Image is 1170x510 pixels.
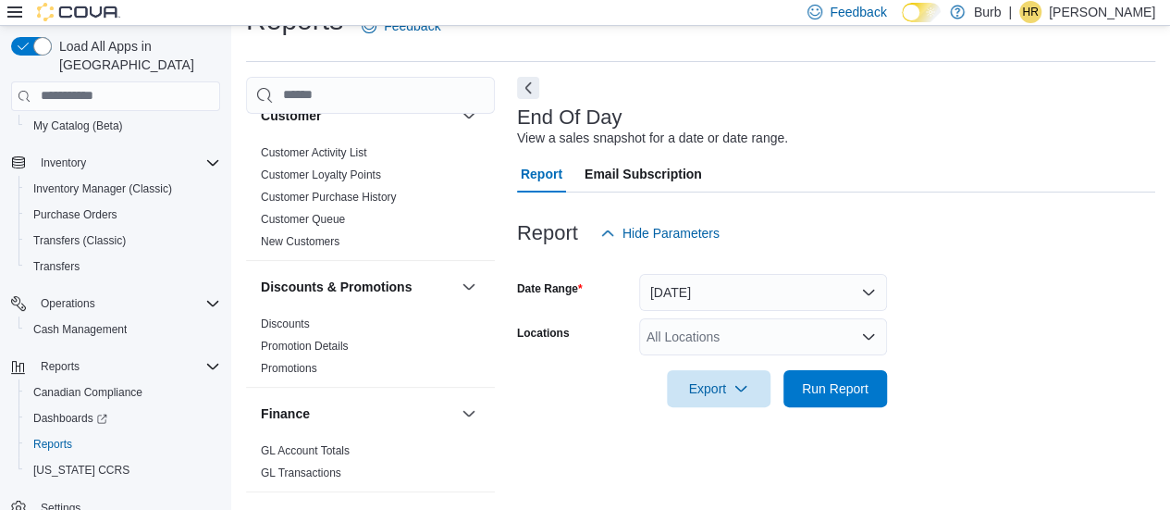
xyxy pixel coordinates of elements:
button: Reports [18,431,228,457]
span: Customer Loyalty Points [261,168,381,182]
button: Inventory [4,150,228,176]
button: Open list of options [861,330,876,344]
div: Harsha Ramasamy [1019,1,1041,23]
div: Discounts & Promotions [246,313,495,387]
span: Customer Purchase History [261,190,397,205]
span: Run Report [802,379,868,398]
span: GL Transactions [261,466,341,480]
span: New Customers [261,234,339,249]
button: Discounts & Promotions [261,278,454,296]
input: Dark Mode [902,3,941,22]
button: Discounts & Promotions [458,276,480,298]
button: Purchase Orders [18,202,228,228]
button: Inventory Manager (Classic) [18,176,228,202]
span: Canadian Compliance [33,385,142,400]
span: Cash Management [33,322,127,337]
span: Inventory Manager (Classic) [33,181,172,196]
span: Reports [26,433,220,455]
button: Customer [458,105,480,127]
a: Cash Management [26,318,134,341]
img: Cova [37,3,120,21]
a: GL Account Totals [261,444,350,457]
a: [US_STATE] CCRS [26,459,137,481]
a: Customer Queue [261,213,345,226]
a: Feedback [354,7,448,44]
span: HR [1022,1,1038,23]
span: Operations [41,296,95,311]
button: Canadian Compliance [18,379,228,405]
button: Reports [33,355,87,378]
span: Transfers (Classic) [33,233,126,248]
p: [PERSON_NAME] [1049,1,1155,23]
span: My Catalog (Beta) [26,115,220,137]
span: Inventory [41,155,86,170]
span: Export [678,370,759,407]
a: Discounts [261,317,310,330]
div: Finance [246,440,495,491]
p: | [1008,1,1012,23]
a: GL Transactions [261,466,341,479]
span: Hide Parameters [622,224,720,243]
a: New Customers [261,235,339,248]
a: Promotions [261,362,317,375]
a: Customer Loyalty Points [261,168,381,181]
span: Dashboards [33,411,107,426]
h3: Finance [261,404,310,423]
button: Next [517,77,539,99]
span: Purchase Orders [33,207,117,222]
span: Inventory Manager (Classic) [26,178,220,200]
a: My Catalog (Beta) [26,115,130,137]
span: Email Subscription [585,155,702,193]
span: Reports [41,359,80,374]
span: Reports [33,355,220,378]
a: Customer Activity List [261,146,367,159]
span: GL Account Totals [261,443,350,458]
button: Operations [33,292,103,315]
h3: Discounts & Promotions [261,278,412,296]
span: [US_STATE] CCRS [33,463,129,478]
a: Canadian Compliance [26,381,150,404]
span: Cash Management [26,318,220,341]
div: Customer [246,142,495,260]
a: Transfers (Classic) [26,230,133,252]
span: Promotion Details [261,339,349,354]
button: Cash Management [18,317,228,342]
p: Burb [974,1,1002,23]
span: Feedback [830,3,886,21]
span: Purchase Orders [26,204,220,226]
button: Transfers (Classic) [18,228,228,254]
span: Transfers [26,255,220,278]
button: [DATE] [639,274,887,311]
span: Dark Mode [902,22,903,23]
h3: Report [517,222,578,244]
div: View a sales snapshot for a date or date range. [517,129,788,148]
button: Customer [261,106,454,125]
a: Dashboards [26,407,115,429]
a: Dashboards [18,405,228,431]
span: Customer Activity List [261,145,367,160]
button: My Catalog (Beta) [18,113,228,139]
span: Inventory [33,152,220,174]
label: Locations [517,326,570,341]
button: Export [667,370,770,407]
span: Promotions [261,361,317,376]
span: My Catalog (Beta) [33,118,123,133]
span: Reports [33,437,72,452]
span: Load All Apps in [GEOGRAPHIC_DATA] [52,37,220,74]
button: Operations [4,291,228,317]
button: Transfers [18,254,228,280]
button: [US_STATE] CCRS [18,457,228,483]
span: Dashboards [26,407,220,429]
button: Inventory [33,152,93,174]
span: Customer Queue [261,212,345,227]
button: Finance [261,404,454,423]
span: Transfers (Classic) [26,230,220,252]
a: Promotion Details [261,340,349,353]
span: Transfers [33,259,80,274]
a: Purchase Orders [26,204,125,226]
span: Operations [33,292,220,315]
span: Discounts [261,317,310,331]
button: Hide Parameters [593,215,727,252]
button: Finance [458,403,480,425]
h3: End Of Day [517,106,622,129]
